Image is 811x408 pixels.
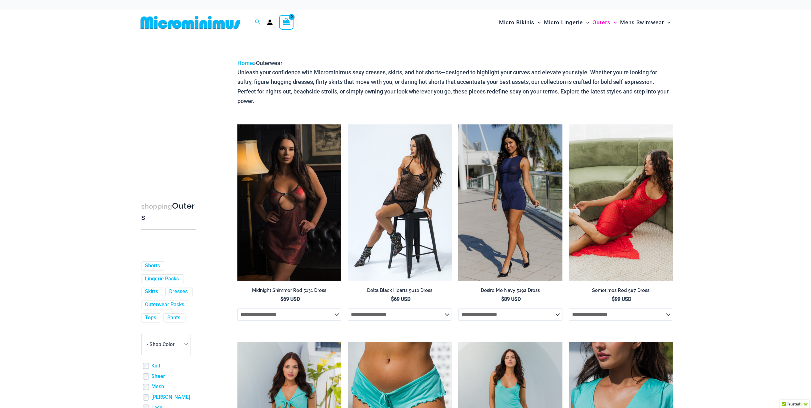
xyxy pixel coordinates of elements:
span: Outers [592,14,611,31]
span: » [237,60,282,66]
span: shopping [141,202,172,210]
a: Delta Black Hearts 5612 Dress [348,287,452,296]
a: Shorts [145,263,160,269]
img: MM SHOP LOGO FLAT [138,15,243,30]
a: Mens SwimwearMenu ToggleMenu Toggle [619,13,672,32]
span: $ [612,296,615,302]
a: Sometimes Red 587 Dress [569,287,673,296]
span: Mens Swimwear [620,14,664,31]
span: $ [391,296,394,302]
h2: Midnight Shimmer Red 5131 Dress [237,287,342,293]
a: Sheer [151,373,165,380]
h3: Outers [141,201,196,223]
span: Menu Toggle [664,14,670,31]
a: [PERSON_NAME] [151,394,190,401]
iframe: TrustedSite Certified [141,53,199,181]
a: Desire Me Navy 5192 Dress [458,287,562,296]
a: Search icon link [255,19,261,26]
span: $ [280,296,283,302]
span: - Shop Color [141,334,191,355]
img: Midnight Shimmer Red 5131 Dress 03v3 [237,124,342,281]
span: - Shop Color [147,341,175,347]
bdi: 69 USD [391,296,410,302]
a: Midnight Shimmer Red 5131 Dress [237,287,342,296]
span: Menu Toggle [611,14,617,31]
a: Dresses [169,288,188,295]
a: Lingerie Packs [145,276,179,282]
h2: Delta Black Hearts 5612 Dress [348,287,452,293]
a: Mesh [151,383,164,390]
a: Home [237,60,253,66]
a: Sometimes Red 587 Dress 10Sometimes Red 587 Dress 09Sometimes Red 587 Dress 09 [569,124,673,281]
bdi: 89 USD [501,296,521,302]
p: Unleash your confidence with Microminimus sexy dresses, skirts, and hot shorts—designed to highli... [237,68,673,106]
bdi: 69 USD [280,296,300,302]
span: $ [501,296,504,302]
span: Micro Lingerie [544,14,583,31]
img: Sometimes Red 587 Dress 10 [569,124,673,281]
span: Micro Bikinis [499,14,534,31]
a: Pants [167,315,180,321]
span: Outerwear [256,60,282,66]
h2: Desire Me Navy 5192 Dress [458,287,562,293]
img: Delta Black Hearts 5612 Dress 05 [348,124,452,281]
a: OutersMenu ToggleMenu Toggle [591,13,619,32]
nav: Site Navigation [496,12,673,33]
a: Outerwear Packs [145,301,184,308]
a: Knit [151,363,160,369]
h2: Sometimes Red 587 Dress [569,287,673,293]
span: - Shop Color [141,334,191,355]
a: Desire Me Navy 5192 Dress 11Desire Me Navy 5192 Dress 09Desire Me Navy 5192 Dress 09 [458,124,562,281]
a: Delta Black Hearts 5612 Dress 05Delta Black Hearts 5612 Dress 04Delta Black Hearts 5612 Dress 04 [348,124,452,281]
a: Micro BikinisMenu ToggleMenu Toggle [497,13,542,32]
img: Desire Me Navy 5192 Dress 11 [458,124,562,281]
a: View Shopping Cart, empty [279,15,294,30]
a: Micro LingerieMenu ToggleMenu Toggle [542,13,591,32]
a: Skirts [145,288,158,295]
span: Menu Toggle [534,14,541,31]
a: Tops [145,315,156,321]
a: Midnight Shimmer Red 5131 Dress 03v3Midnight Shimmer Red 5131 Dress 05Midnight Shimmer Red 5131 D... [237,124,342,281]
a: Account icon link [267,19,273,25]
bdi: 99 USD [612,296,631,302]
span: Menu Toggle [583,14,589,31]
